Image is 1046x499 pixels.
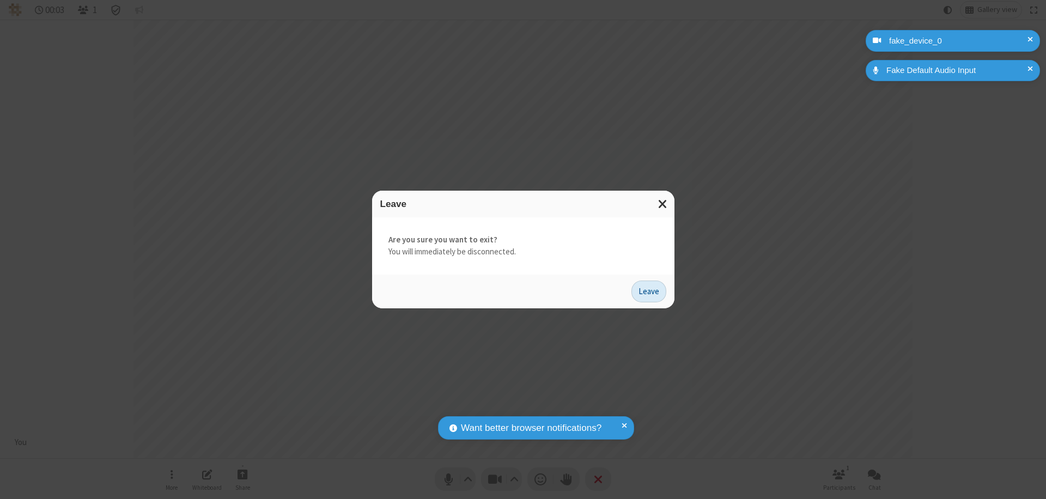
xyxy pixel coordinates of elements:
[380,199,666,209] h3: Leave
[631,281,666,302] button: Leave
[652,191,674,217] button: Close modal
[883,64,1032,77] div: Fake Default Audio Input
[372,217,674,275] div: You will immediately be disconnected.
[885,35,1032,47] div: fake_device_0
[388,234,658,246] strong: Are you sure you want to exit?
[461,421,601,435] span: Want better browser notifications?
